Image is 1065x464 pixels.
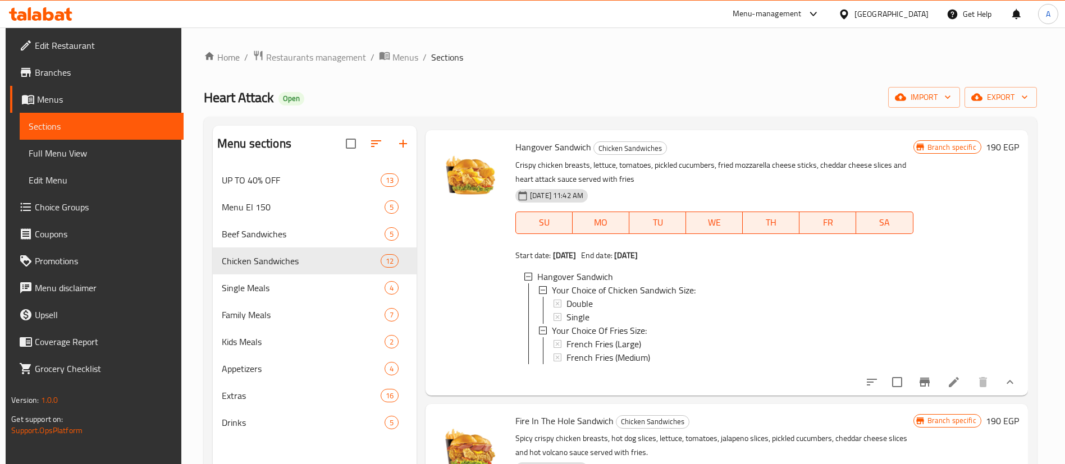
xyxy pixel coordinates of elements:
h2: Menu sections [217,135,291,152]
span: Coupons [35,227,175,241]
div: Drinks5 [213,409,417,436]
nav: Menu sections [213,162,417,440]
div: items [381,389,399,402]
div: Chicken Sandwiches12 [213,247,417,274]
span: SU [520,214,568,231]
button: Add section [390,130,417,157]
a: Restaurants management [253,50,366,65]
span: Open [278,94,304,103]
div: items [385,227,399,241]
img: Hangover Sandwich [435,139,506,211]
div: Menu-management [733,7,802,21]
span: Sections [431,50,463,64]
span: import [897,90,951,104]
span: Kids Meals [222,335,385,348]
li: / [423,50,427,64]
span: Edit Restaurant [35,39,175,52]
span: Drinks [222,416,385,429]
span: Sort sections [363,130,390,157]
div: Kids Meals2 [213,328,417,355]
div: Family Meals [222,308,385,321]
span: TU [634,214,682,231]
h6: 190 EGP [986,139,1019,155]
span: Branch specific [923,142,981,153]
a: Support.OpsPlatform [11,423,83,438]
span: End date: [581,248,613,263]
li: / [244,50,248,64]
div: items [385,281,399,295]
span: UP TO 40% OFF [222,173,381,187]
span: Double [566,297,593,310]
span: Coverage Report [35,335,175,348]
a: Edit Menu [20,167,184,194]
a: Edit menu item [947,375,961,389]
span: Appetizers [222,362,385,375]
span: 13 [381,175,398,186]
p: Crispy chicken breasts, lettuce, tomatoes, pickled cucumbers, fried mozzarella cheese sticks, che... [515,158,913,186]
span: Sections [29,120,175,133]
div: Single Meals4 [213,274,417,301]
span: Branch specific [923,415,981,426]
span: 1.0.0 [41,393,58,407]
a: Upsell [10,301,184,328]
span: Branches [35,66,175,79]
span: Menu El 150 [222,200,385,214]
span: Extras [222,389,381,402]
span: 5 [385,229,398,240]
button: FR [799,212,856,234]
span: 4 [385,283,398,293]
span: Start date: [515,248,551,263]
a: Home [204,50,240,64]
a: Sections [20,113,184,140]
svg: Show Choices [1003,375,1017,389]
li: / [371,50,374,64]
span: Your Choice Of Fries Size: [552,324,647,337]
div: items [381,173,399,187]
div: items [385,362,399,375]
span: Fire In The Hole Sandwich [515,412,614,429]
a: Menus [10,86,184,113]
span: Grocery Checklist [35,362,175,375]
span: Your Choice of Chicken Sandwich Size: [552,283,696,297]
span: Select to update [885,370,909,394]
span: Hangover Sandwich [515,139,591,155]
div: items [385,200,399,214]
a: Grocery Checklist [10,355,184,382]
span: Single Meals [222,281,385,295]
button: TU [629,212,686,234]
span: Chicken Sandwiches [222,254,381,268]
div: items [385,416,399,429]
span: 16 [381,391,398,401]
span: TH [747,214,795,231]
span: [DATE] 11:42 AM [525,190,588,201]
button: import [888,87,960,108]
a: Menu disclaimer [10,274,184,301]
span: Full Menu View [29,146,175,160]
div: Extras16 [213,382,417,409]
div: Beef Sandwiches5 [213,220,417,247]
button: MO [573,212,629,234]
span: 4 [385,364,398,374]
a: Menus [379,50,418,65]
a: Edit Restaurant [10,32,184,59]
span: WE [691,214,738,231]
button: Branch-specific-item [911,369,938,396]
div: UP TO 40% OFF13 [213,167,417,194]
span: Single [566,310,589,324]
span: French Fries (Large) [566,337,641,351]
a: Full Menu View [20,140,184,167]
span: Beef Sandwiches [222,227,385,241]
span: Choice Groups [35,200,175,214]
span: MO [577,214,625,231]
div: Chicken Sandwiches [593,141,667,155]
nav: breadcrumb [204,50,1037,65]
span: FR [804,214,852,231]
span: Select all sections [339,132,363,155]
span: 5 [385,417,398,428]
button: TH [743,212,799,234]
b: [DATE] [614,248,638,263]
a: Coverage Report [10,328,184,355]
